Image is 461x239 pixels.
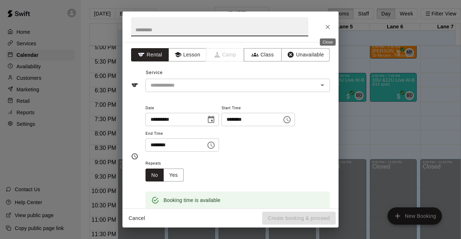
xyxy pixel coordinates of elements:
span: Service [146,70,163,75]
button: Choose date, selected date is Sep 19, 2025 [204,112,218,127]
button: Lesson [169,48,206,61]
span: Date [146,104,219,113]
button: Rental [131,48,169,61]
span: End Time [146,129,219,139]
button: Unavailable [281,48,330,61]
button: Choose time, selected time is 6:15 PM [280,112,294,127]
button: Yes [164,169,184,182]
span: Start Time [221,104,295,113]
button: No [146,169,164,182]
div: Booking time is available [164,194,220,207]
span: Repeats [146,159,189,169]
button: Cancel [125,212,148,225]
div: outlined button group [146,169,184,182]
svg: Service [131,82,138,89]
button: Close [321,20,334,33]
button: Choose time, selected time is 6:45 PM [204,138,218,152]
svg: Timing [131,153,138,160]
span: Camps can only be created in the Services page [206,48,244,61]
div: Close [320,38,336,46]
button: Open [317,80,327,90]
button: Class [244,48,282,61]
